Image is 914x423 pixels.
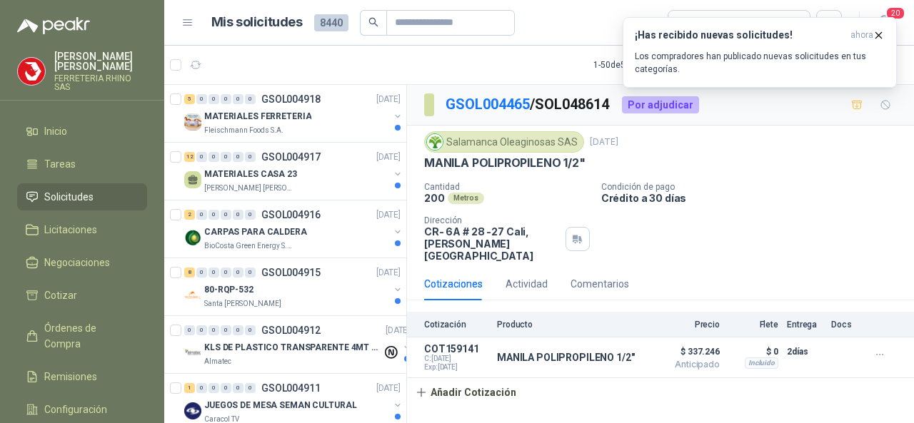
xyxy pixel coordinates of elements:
div: 0 [221,383,231,393]
p: Entrega [787,320,823,330]
div: 0 [209,325,219,335]
p: MATERIALES FERRETERIA [204,110,311,123]
div: 0 [233,210,243,220]
div: 0 [245,94,256,104]
p: Crédito a 30 días [601,192,908,204]
p: MANILA POLIPROPILENO 1/2" [424,156,586,170]
div: Por adjudicar [622,96,699,113]
p: CARPAS PARA CALDERA [204,225,307,239]
a: Remisiones [17,363,147,390]
span: Órdenes de Compra [44,320,134,352]
button: ¡Has recibido nuevas solicitudes!ahora Los compradores han publicado nuevas solicitudes en tus ca... [623,17,897,88]
div: 0 [209,210,219,220]
div: 0 [221,210,231,220]
div: Incluido [745,357,778,369]
div: Actividad [506,276,548,292]
p: [DATE] [376,93,401,106]
span: Configuración [44,402,107,417]
a: Inicio [17,118,147,145]
a: Tareas [17,151,147,178]
img: Logo peakr [17,17,90,34]
p: Dirección [424,215,560,225]
div: 0 [221,325,231,335]
div: Salamanca Oleaginosas SAS [424,131,584,153]
div: 1 - 50 de 5805 [593,53,686,76]
p: GSOL004911 [261,383,321,393]
div: 0 [233,152,243,162]
div: 5 [184,94,195,104]
p: 2 días [787,343,823,360]
h1: Mis solicitudes [211,12,303,33]
span: Remisiones [44,369,97,384]
p: [PERSON_NAME] [PERSON_NAME] [54,51,147,71]
img: Company Logo [184,345,201,362]
div: 0 [196,210,207,220]
p: GSOL004918 [261,94,321,104]
span: ahora [850,29,873,41]
a: 5 0 0 0 0 0 GSOL004918[DATE] Company LogoMATERIALES FERRETERIAFleischmann Foods S.A. [184,91,403,136]
h3: ¡Has recibido nuevas solicitudes! [635,29,845,41]
div: Todas [677,15,707,31]
p: Cotización [424,320,488,330]
p: Santa [PERSON_NAME] [204,298,281,310]
span: 8440 [314,14,348,31]
div: 0 [245,383,256,393]
div: 2 [184,210,195,220]
img: Company Logo [427,134,443,150]
span: Cotizar [44,287,77,303]
img: Company Logo [184,229,201,246]
p: MANILA POLIPROPILENO 1/2" [497,352,635,363]
p: Cantidad [424,182,590,192]
div: 0 [245,152,256,162]
span: C: [DATE] [424,355,488,363]
div: 0 [196,325,207,335]
a: Licitaciones [17,216,147,243]
img: Company Logo [184,113,201,131]
span: Exp: [DATE] [424,363,488,372]
div: 0 [209,383,219,393]
p: BioCosta Green Energy S.A.S [204,240,294,252]
a: GSOL004465 [446,96,530,113]
span: Tareas [44,156,76,172]
p: [PERSON_NAME] [PERSON_NAME] [204,183,294,194]
p: $ 0 [728,343,778,360]
p: [DATE] [376,382,401,395]
p: Los compradores han publicado nuevas solicitudes en tus categorías. [635,50,885,76]
a: 12 0 0 0 0 0 GSOL004917[DATE] MATERIALES CASA 23[PERSON_NAME] [PERSON_NAME] [184,148,403,194]
a: 2 0 0 0 0 0 GSOL004916[DATE] Company LogoCARPAS PARA CALDERABioCosta Green Energy S.A.S [184,206,403,252]
p: Almatec [204,356,231,367]
div: 8 [184,267,195,277]
p: [DATE] [376,151,401,164]
p: JUEGOS DE MESA SEMAN CULTURAL [204,399,357,412]
p: Precio [648,320,720,330]
a: Negociaciones [17,249,147,276]
div: Comentarios [571,276,629,292]
div: Metros [448,193,484,204]
div: 0 [245,210,256,220]
div: 12 [184,152,195,162]
p: KLS DE PLASTICO TRANSPARENTE 4MT CAL 4 Y CINTA TRA [204,341,382,355]
div: 0 [184,325,195,335]
div: 0 [233,383,243,393]
div: 1 [184,383,195,393]
img: Company Logo [18,58,45,85]
p: Fleischmann Foods S.A. [204,125,283,136]
a: Solicitudes [17,183,147,210]
span: Solicitudes [44,189,94,205]
p: GSOL004917 [261,152,321,162]
img: Company Logo [184,402,201,419]
span: search [368,17,378,27]
p: COT159141 [424,343,488,355]
a: 0 0 0 0 0 0 GSOL004912[DATE] Company LogoKLS DE PLASTICO TRANSPARENTE 4MT CAL 4 Y CINTA TRAAlmatec [184,322,413,367]
span: $ 337.246 [648,343,720,360]
span: Anticipado [648,360,720,369]
div: 0 [233,325,243,335]
div: 0 [196,152,207,162]
div: 0 [221,152,231,162]
div: Cotizaciones [424,276,483,292]
p: 200 [424,192,445,204]
div: 0 [209,152,219,162]
p: [DATE] [386,324,410,337]
p: Condición de pago [601,182,908,192]
div: 0 [221,94,231,104]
